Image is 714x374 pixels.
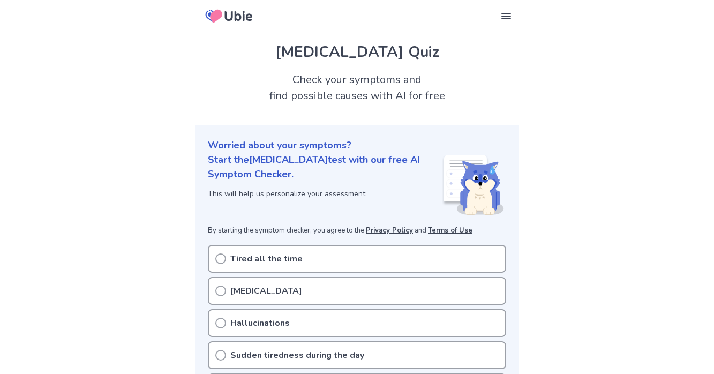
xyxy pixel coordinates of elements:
h2: Check your symptoms and find possible causes with AI for free [195,72,519,104]
p: Start the [MEDICAL_DATA] test with our free AI Symptom Checker. [208,153,442,182]
p: [MEDICAL_DATA] [230,285,302,297]
h1: [MEDICAL_DATA] Quiz [208,41,506,63]
img: Shiba [442,155,504,215]
p: Worried about your symptoms? [208,138,506,153]
p: Tired all the time [230,252,303,265]
a: Terms of Use [428,226,472,235]
p: This will help us personalize your assessment. [208,188,442,199]
p: Hallucinations [230,317,290,330]
a: Privacy Policy [366,226,413,235]
p: Sudden tiredness during the day [230,349,364,362]
p: By starting the symptom checker, you agree to the and [208,226,506,236]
